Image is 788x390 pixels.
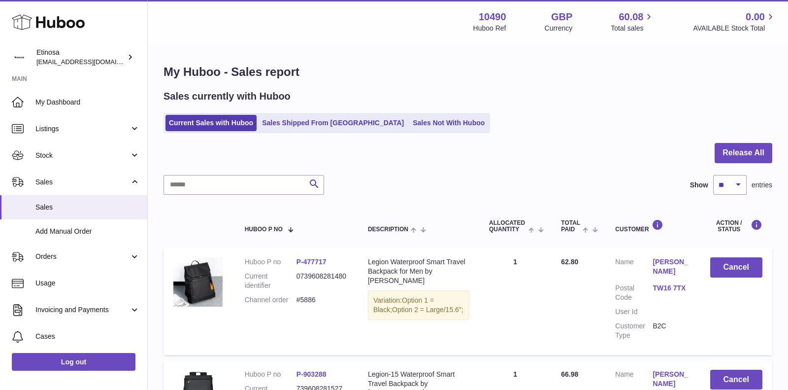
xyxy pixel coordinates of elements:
h1: My Huboo - Sales report [164,64,772,80]
span: Total paid [561,220,580,233]
span: AVAILABLE Stock Total [693,24,776,33]
dt: User Id [615,307,653,317]
span: ALLOCATED Quantity [489,220,526,233]
span: My Dashboard [35,98,140,107]
dd: B2C [653,321,690,340]
dt: Channel order [245,295,296,305]
span: 60.08 [619,10,643,24]
button: Cancel [710,257,763,278]
dt: Huboo P no [245,370,296,379]
dd: #5886 [296,295,348,305]
h2: Sales currently with Huboo [164,90,291,103]
span: Listings [35,124,130,134]
span: Usage [35,279,140,288]
td: 1 [479,248,551,355]
a: [PERSON_NAME] [653,257,690,276]
a: Current Sales with Huboo [165,115,257,131]
dt: Postal Code [615,284,653,302]
a: P-903288 [296,370,327,378]
span: [EMAIL_ADDRESS][DOMAIN_NAME] [36,58,145,66]
div: Variation: [368,290,469,320]
dt: Customer Type [615,321,653,340]
img: High-Quality-Waterproof-Men-s-Laptop-Backpack-Luxury-Brand-Designer-Black-Backpack-for-Business-U... [173,257,223,307]
a: P-477717 [296,258,327,266]
a: [PERSON_NAME] [653,370,690,389]
div: Etinosa [36,48,125,67]
span: Option 2 = Large/15.6"; [392,306,463,314]
img: Wolphuk@gmail.com [12,50,27,65]
dt: Huboo P no [245,257,296,267]
span: Invoicing and Payments [35,305,130,315]
dt: Current identifier [245,272,296,290]
span: 66.98 [561,370,578,378]
div: Currency [545,24,573,33]
a: Sales Not With Huboo [409,115,488,131]
div: Legion Waterproof Smart Travel Backpack for Men by [PERSON_NAME] [368,257,469,285]
span: Sales [35,177,130,187]
label: Show [690,180,708,190]
button: Cancel [710,370,763,390]
a: 60.08 Total sales [611,10,655,33]
span: Cases [35,332,140,341]
span: 62.80 [561,258,578,266]
span: Add Manual Order [35,227,140,236]
a: TW16 7TX [653,284,690,293]
dt: Name [615,257,653,279]
span: Option 1 = Black; [373,296,434,314]
span: Orders [35,252,130,261]
a: Log out [12,353,135,371]
div: Action / Status [710,219,763,233]
a: 0.00 AVAILABLE Stock Total [693,10,776,33]
strong: GBP [551,10,572,24]
span: Huboo P no [245,226,283,233]
a: Sales Shipped From [GEOGRAPHIC_DATA] [259,115,407,131]
span: Sales [35,203,140,212]
span: entries [752,180,772,190]
dd: 0739608281480 [296,272,348,290]
button: Release All [715,143,772,163]
span: 0.00 [746,10,765,24]
div: Customer [615,219,690,233]
span: Description [368,226,408,233]
strong: 10490 [479,10,506,24]
div: Huboo Ref [473,24,506,33]
span: Stock [35,151,130,160]
span: Total sales [611,24,655,33]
